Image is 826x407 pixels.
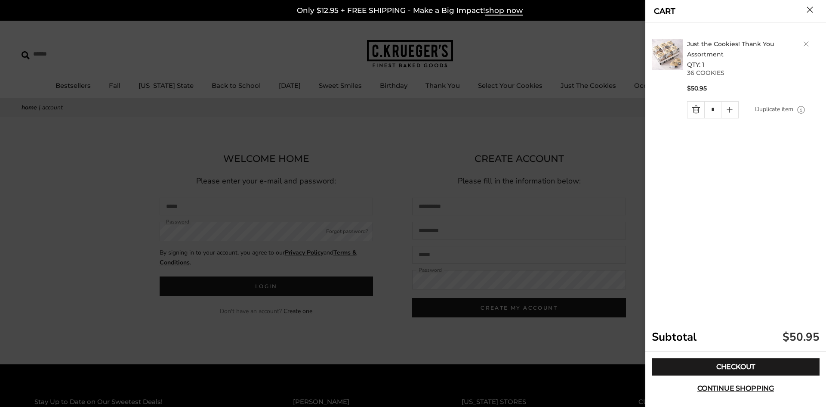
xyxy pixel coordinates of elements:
a: CART [654,7,675,15]
a: Just the Cookies! Thank You Assortment [687,40,774,58]
button: Continue shopping [652,380,820,397]
span: $50.95 [687,84,707,93]
a: Quantity plus button [721,102,738,118]
span: Continue shopping [697,385,774,392]
img: C. Krueger's. image [652,39,683,70]
a: Delete product [804,41,809,47]
a: Only $12.95 + FREE SHIPPING - Make a Big Impact!shop now [297,6,523,16]
h2: QTY: 1 [687,39,822,70]
iframe: Sign Up via Text for Offers [7,374,89,400]
div: Subtotal [645,322,826,352]
a: Checkout [652,358,820,376]
button: Close cart [807,6,813,13]
input: Quantity Input [704,102,721,118]
p: 36 COOKIES [687,70,822,76]
span: shop now [485,6,523,16]
a: Quantity minus button [687,102,704,118]
a: Duplicate item [755,105,793,114]
div: $50.95 [783,329,820,345]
